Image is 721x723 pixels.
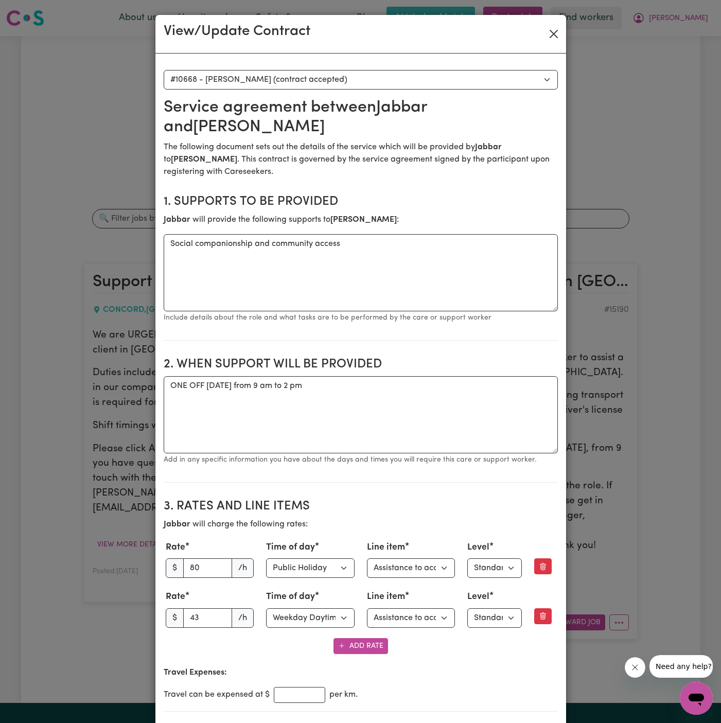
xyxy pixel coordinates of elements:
[649,655,713,678] iframe: Message from company
[475,143,502,151] b: Jabbar
[467,541,489,554] label: Level
[534,608,552,624] button: Remove this rate
[164,456,537,464] small: Add in any specific information you have about the days and times you will require this care or s...
[164,214,558,226] p: will provide the following supports to :
[166,558,184,578] span: $
[333,638,388,654] button: Add Rate
[164,668,227,677] b: Travel Expenses:
[330,216,397,224] b: [PERSON_NAME]
[164,376,558,453] textarea: ONE OFF [DATE] from 9 am to 2 pm
[164,520,192,528] b: Jabbar
[329,689,358,701] span: per km.
[164,23,310,41] h3: View/Update Contract
[183,608,233,628] input: 0.00
[367,590,405,604] label: Line item
[232,558,254,578] span: /h
[164,216,192,224] b: Jabbar
[166,608,184,628] span: $
[367,541,405,554] label: Line item
[164,314,491,322] small: Include details about the role and what tasks are to be performed by the care or support worker
[166,590,185,604] label: Rate
[266,590,315,604] label: Time of day
[171,155,237,164] b: [PERSON_NAME]
[534,558,552,574] button: Remove this rate
[164,499,558,514] h2: 3. Rates and Line Items
[546,26,562,42] button: Close
[183,558,233,578] input: 0.00
[164,518,558,531] p: will charge the following rates:
[164,141,558,178] p: The following document sets out the details of the service which will be provided by to . This co...
[164,357,558,372] h2: 2. When support will be provided
[164,234,558,311] textarea: Social companionship and community access
[266,541,315,554] label: Time of day
[467,590,489,604] label: Level
[232,608,254,628] span: /h
[625,657,645,678] iframe: Close message
[164,195,558,209] h2: 1. Supports to be provided
[164,689,270,701] span: Travel can be expensed at $
[164,98,558,137] h2: Service agreement between Jabbar and [PERSON_NAME]
[680,682,713,715] iframe: Button to launch messaging window
[166,541,185,554] label: Rate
